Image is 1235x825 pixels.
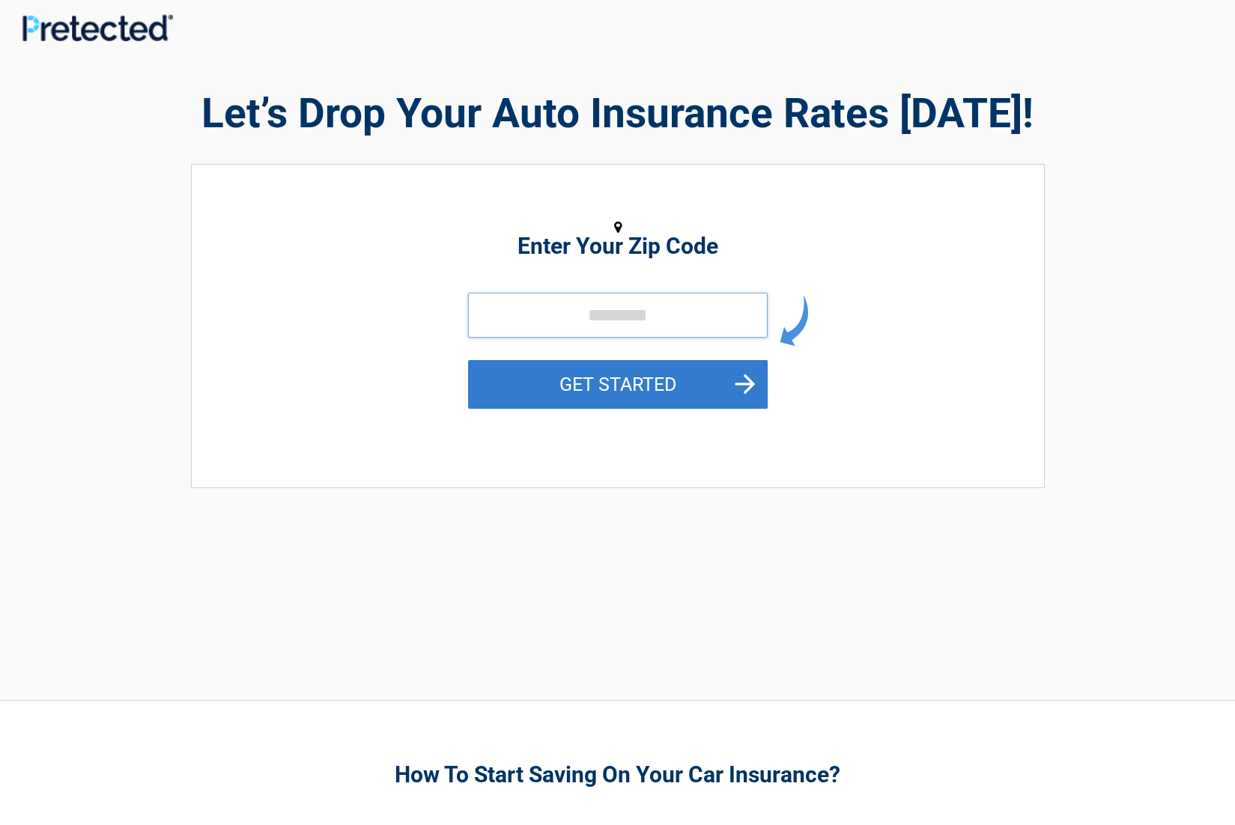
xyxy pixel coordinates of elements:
img: arrow [780,295,808,347]
img: Main Logo [22,14,173,41]
button: GET STARTED [468,360,768,409]
h2: Enter Your Zip Code [274,237,962,255]
h2: Let’s Drop Your Auto Insurance Rates [DATE]! [191,85,1045,141]
h3: How To Start Saving On Your Car Insurance? [191,760,1045,789]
